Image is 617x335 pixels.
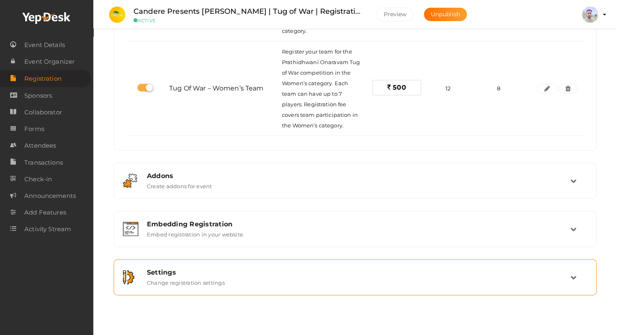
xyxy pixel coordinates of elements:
label: Change registration settings [147,276,225,286]
span: Add Features [24,204,66,221]
span: 500 [393,84,406,91]
img: ACg8ocJxTL9uYcnhaNvFZuftGNHJDiiBHTVJlCXhmLL3QY_ku3qgyu-z6A=s100 [582,6,598,23]
a: Embedding Registration Embed registration in your website. [118,232,592,239]
img: 0C2H5NAW_small.jpeg [109,6,125,23]
span: Transactions [24,155,63,171]
span: Check-in [24,171,52,187]
a: Settings Change registration settings [118,280,592,288]
span: 8 [497,85,501,92]
label: Candere Presents [PERSON_NAME] | Tug of War | Registration [133,6,364,17]
div: Addons [147,172,570,180]
span: 12 [445,85,450,92]
span: Forms [24,121,44,137]
span: Register your team for the Prathidhwani Onaravam Tug of War competition in the Women’s category. ... [282,48,360,129]
span: Registration [24,71,62,87]
img: addon.svg [123,174,137,188]
img: setting.svg [123,270,134,284]
span: Unpublish [431,11,460,18]
span: Sponsors [24,88,52,104]
button: Preview [376,7,414,21]
label: Create addons for event [147,180,212,189]
span: Activity Stream [24,221,71,237]
span: Attendees [24,137,56,154]
img: embed.svg [123,222,138,236]
span: Event Details [24,37,65,53]
div: Embedding Registration [147,220,570,228]
a: Addons Create addons for event [118,183,592,191]
span: Event Organizer [24,54,75,70]
label: Embed registration in your website. [147,228,244,238]
small: ACTIVE [133,17,364,24]
div: Settings [147,268,570,276]
span: Tug of War – Women’s Team [169,84,264,92]
span: Collaborator [24,104,62,120]
button: Unpublish [424,8,467,21]
span: Announcements [24,188,76,204]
